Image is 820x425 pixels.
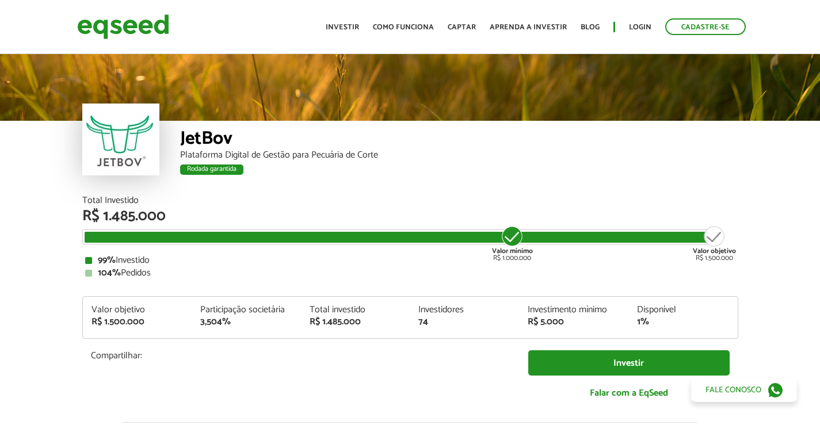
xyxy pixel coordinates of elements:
[85,269,735,278] div: Pedidos
[310,317,402,327] div: R$ 1.485.000
[490,24,567,31] a: Aprenda a investir
[91,350,511,361] p: Compartilhar:
[91,317,184,327] div: R$ 1.500.000
[491,225,534,262] div: R$ 1.000.000
[693,246,736,256] strong: Valor objetivo
[418,305,510,315] div: Investidores
[180,129,738,151] div: JetBov
[665,18,746,35] a: Cadastre-se
[200,317,292,327] div: 3,504%
[310,305,402,315] div: Total investido
[91,305,184,315] div: Valor objetivo
[98,252,116,268] strong: 99%
[98,265,121,281] strong: 104%
[82,196,738,205] div: Total Investido
[528,305,620,315] div: Investimento mínimo
[82,209,738,224] div: R$ 1.485.000
[180,164,243,175] div: Rodada garantida
[326,24,359,31] a: Investir
[77,12,169,42] img: EqSeed
[629,24,651,31] a: Login
[418,317,510,327] div: 74
[693,225,736,262] div: R$ 1.500.000
[637,305,729,315] div: Disponível
[528,381,730,405] a: Falar com a EqSeed
[492,246,533,256] strong: Valor mínimo
[637,317,729,327] div: 1%
[180,151,738,160] div: Plataforma Digital de Gestão para Pecuária de Corte
[200,305,292,315] div: Participação societária
[528,317,620,327] div: R$ 5.000
[448,24,476,31] a: Captar
[85,256,735,265] div: Investido
[581,24,600,31] a: Blog
[373,24,434,31] a: Como funciona
[528,350,730,376] a: Investir
[691,378,797,402] a: Fale conosco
